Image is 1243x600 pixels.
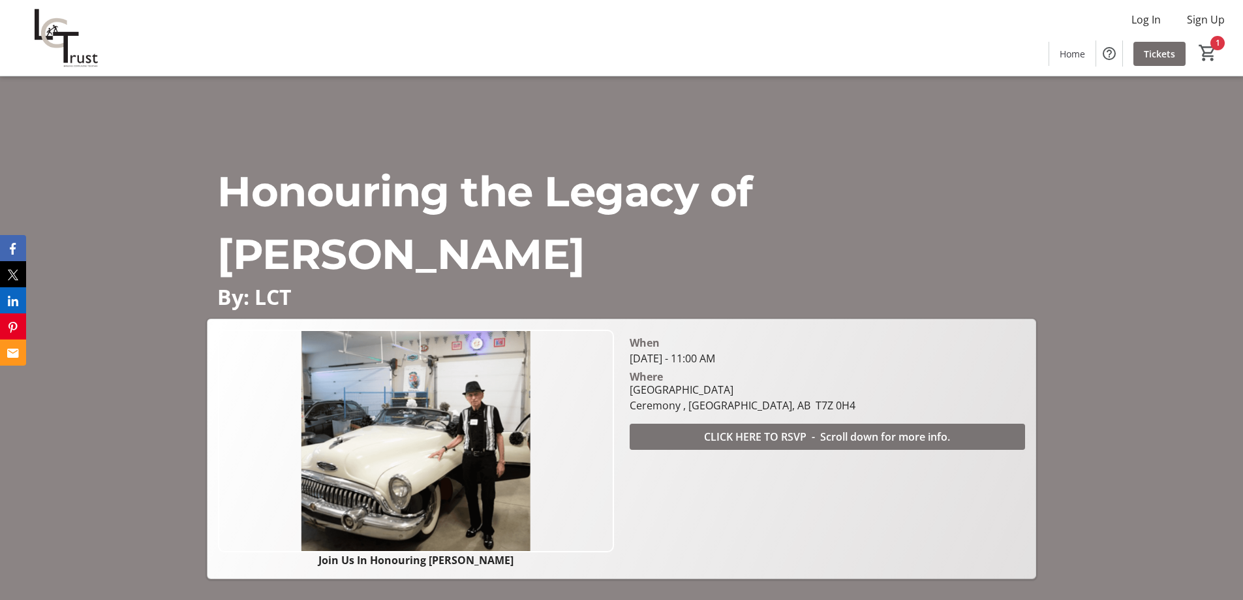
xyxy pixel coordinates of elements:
img: LCT's Logo [8,5,123,71]
button: Log In [1121,9,1171,30]
button: Sign Up [1176,9,1235,30]
span: Sign Up [1187,12,1225,27]
a: Home [1049,42,1096,66]
div: Ceremony , [GEOGRAPHIC_DATA], AB T7Z 0H4 [630,398,855,413]
button: CLICK HERE TO RSVP - Scroll down for more info. [630,424,1025,450]
button: Help [1096,40,1122,67]
span: Tickets [1144,47,1175,61]
strong: Join Us In Honouring [PERSON_NAME] [318,553,514,567]
div: [GEOGRAPHIC_DATA] [630,382,855,398]
div: [DATE] - 11:00 AM [630,351,1025,366]
p: Honouring the Legacy of [217,160,1025,223]
p: By: LCT [217,285,1025,308]
img: Campaign CTA Media Photo [218,330,613,552]
span: Log In [1131,12,1161,27]
span: CLICK HERE TO RSVP - Scroll down for more info. [704,429,950,445]
div: Where [630,371,663,382]
span: Home [1060,47,1085,61]
a: Tickets [1133,42,1186,66]
p: [PERSON_NAME] [217,223,1025,285]
button: Cart [1196,41,1220,65]
div: When [630,335,660,351]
